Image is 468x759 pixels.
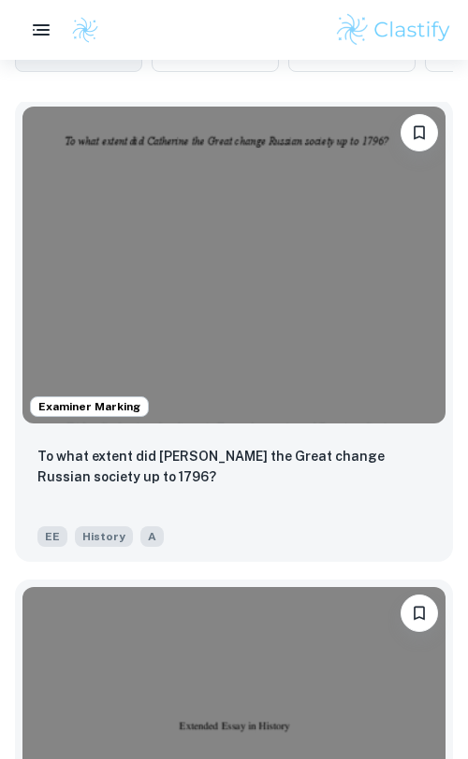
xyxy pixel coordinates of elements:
a: Clastify logo [60,16,99,44]
p: To what extent did Catherine the Great change Russian society up to 1796? [37,446,431,487]
button: Please log in to bookmark exemplars [401,594,438,632]
span: A [140,526,164,547]
img: History EE example thumbnail: To what extent did Catherine the Great c [22,107,446,423]
span: History [75,526,133,547]
span: Examiner Marking [31,398,148,415]
img: Clastify logo [334,11,453,49]
a: Examiner MarkingPlease log in to bookmark exemplarsTo what extent did Catherine the Great change ... [15,102,453,565]
img: Clastify logo [71,16,99,44]
button: Please log in to bookmark exemplars [401,114,438,151]
span: EE [37,526,67,547]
